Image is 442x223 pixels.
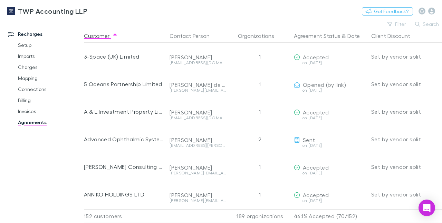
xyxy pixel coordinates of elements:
div: [PERSON_NAME] de la Touche [170,81,226,88]
div: [PERSON_NAME][EMAIL_ADDRESS][DOMAIN_NAME] [170,199,226,203]
div: & [294,29,366,43]
div: 2 [229,125,291,153]
button: Got Feedback? [362,7,413,16]
div: [PERSON_NAME][EMAIL_ADDRESS][DOMAIN_NAME] [170,88,226,92]
a: Invoices [11,106,88,117]
button: Agreement Status [294,29,340,43]
button: Date [347,29,360,43]
div: [EMAIL_ADDRESS][DOMAIN_NAME] [170,116,226,120]
a: Setup [11,40,88,51]
div: [PERSON_NAME] [170,54,226,61]
a: TWP Accounting LLP [3,3,92,19]
div: on [DATE] [294,61,366,65]
img: TWP Accounting LLP's Logo [7,7,15,15]
a: Recharges [1,29,88,40]
div: [PERSON_NAME] [170,164,226,171]
button: Filter [384,20,410,28]
span: Accepted [303,164,329,171]
div: [PERSON_NAME] [170,136,226,143]
div: [PERSON_NAME] [170,109,226,116]
div: 1 [229,98,291,125]
div: 1 [229,43,291,70]
button: Customer [84,29,118,43]
div: 152 customers [84,209,167,223]
button: Organizations [238,29,282,43]
div: on [DATE] [294,199,366,203]
span: Opened (by link) [303,81,346,88]
div: [EMAIL_ADDRESS][PERSON_NAME][DOMAIN_NAME] [170,143,226,148]
div: [PERSON_NAME][EMAIL_ADDRESS][PERSON_NAME][DOMAIN_NAME] [170,171,226,175]
span: Accepted [303,109,329,115]
span: Sent [303,136,315,143]
div: [EMAIL_ADDRESS][DOMAIN_NAME] [170,61,226,65]
div: Advanced Ophthalmic Systems Ltd [84,125,164,153]
button: Client Discount [371,29,419,43]
div: 3-Space (UK) Limited [84,43,164,70]
span: Accepted [303,192,329,198]
div: 1 [229,70,291,98]
div: 189 organizations [229,209,291,223]
div: [PERSON_NAME] Consulting Ltd [84,153,164,181]
div: 5 Oceans Partnership Limited [84,70,164,98]
div: 1 [229,181,291,208]
button: Contact Person [170,29,218,43]
a: Agreements [11,117,88,128]
div: 1 [229,153,291,181]
div: on [DATE] [294,116,366,120]
div: A & L Investment Property Limited [84,98,164,125]
div: ANNIKO HOLDINGS LTD [84,181,164,208]
div: on [DATE] [294,88,366,92]
p: 46.1% Accepted (70/152) [294,210,366,223]
a: Billing [11,95,88,106]
h3: TWP Accounting LLP [18,7,87,15]
span: Accepted [303,54,329,60]
a: Imports [11,51,88,62]
div: [PERSON_NAME] [170,192,226,199]
div: Open Intercom Messenger [419,200,435,216]
a: Mapping [11,73,88,84]
a: Charges [11,62,88,73]
div: on [DATE] [294,143,366,148]
div: on [DATE] [294,171,366,175]
a: Connections [11,84,88,95]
